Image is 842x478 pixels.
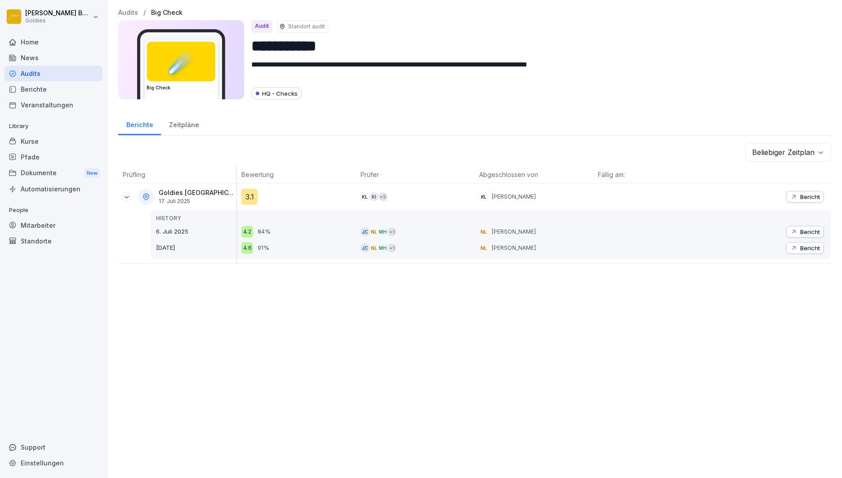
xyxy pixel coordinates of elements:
[4,181,102,197] a: Automatisierungen
[479,170,589,179] p: Abgeschlossen von
[361,192,370,201] div: KL
[479,227,488,236] div: NL
[147,42,215,81] div: ☄️
[786,242,824,254] button: Bericht
[123,170,232,179] p: Prüfling
[4,149,102,165] a: Pfade
[251,20,272,33] div: Audit
[379,192,388,201] div: + 5
[4,217,102,233] a: Mitarbeiter
[4,66,102,81] a: Audits
[379,227,388,236] div: MH
[159,198,235,204] p: 17. Juli 2025
[241,242,253,254] div: 4.6
[258,227,271,236] p: 84%
[288,22,325,31] p: Standort audit
[800,193,820,200] p: Bericht
[156,227,236,236] p: 6. Juli 2025
[241,170,351,179] p: Bewertung
[361,243,370,252] div: JC
[4,34,102,50] a: Home
[241,189,258,205] div: 3.1
[800,228,820,235] p: Bericht
[25,18,91,24] p: Goldies
[4,455,102,471] a: Einstellungen
[4,439,102,455] div: Support
[492,228,536,236] p: [PERSON_NAME]
[4,97,102,113] a: Veranstaltungen
[479,243,488,252] div: NL
[370,243,379,252] div: NL
[25,9,91,17] p: [PERSON_NAME] Buhren
[4,81,102,97] a: Berichte
[151,9,183,17] a: Big Check
[4,203,102,217] p: People
[4,233,102,249] a: Standorte
[356,166,475,183] th: Prüfer
[241,226,253,238] div: 4.2
[370,192,379,201] div: KI
[479,192,488,201] div: KL
[4,50,102,66] a: News
[786,191,824,203] button: Bericht
[143,9,146,17] p: /
[85,168,100,178] div: New
[4,165,102,181] a: DokumenteNew
[4,165,102,181] div: Dokumente
[147,84,216,91] h3: Big Check
[370,227,379,236] div: NL
[251,87,302,100] div: HQ - Checks
[156,214,236,222] p: HISTORY
[258,243,269,252] p: 91%
[379,243,388,252] div: MH
[388,227,396,236] div: + 1
[4,119,102,133] p: Library
[361,227,370,236] div: JC
[492,193,536,201] p: [PERSON_NAME]
[118,9,138,17] a: Audits
[800,244,820,252] p: Bericht
[4,133,102,149] a: Kurse
[159,189,235,197] p: Goldies [GEOGRAPHIC_DATA]
[161,112,207,135] a: Zeitpläne
[492,244,536,252] p: [PERSON_NAME]
[118,112,161,135] a: Berichte
[593,166,712,183] th: Fällig am:
[388,243,396,252] div: + 1
[156,243,236,252] p: [DATE]
[786,226,824,238] button: Bericht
